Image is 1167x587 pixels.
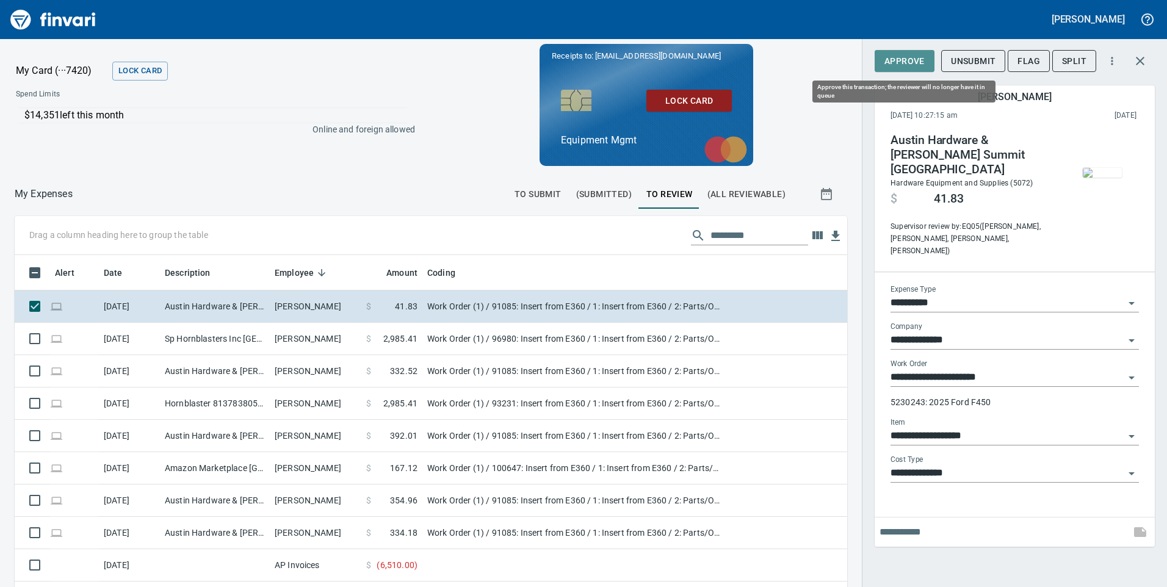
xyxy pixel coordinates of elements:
[395,300,417,312] span: 41.83
[270,387,361,420] td: [PERSON_NAME]
[422,323,728,355] td: Work Order (1) / 96980: Insert from E360 / 1: Insert from E360 / 2: Parts/Other
[1123,465,1140,482] button: Open
[16,63,107,78] p: My Card (···7420)
[15,187,73,201] p: My Expenses
[1099,48,1125,74] button: More
[275,265,314,280] span: Employee
[1125,46,1155,76] button: Close transaction
[160,323,270,355] td: Sp Hornblasters Inc [GEOGRAPHIC_DATA] [GEOGRAPHIC_DATA]
[422,355,728,387] td: Work Order (1) / 91085: Insert from E360 / 1: Insert from E360 / 2: Parts/Other
[515,187,562,202] span: To Submit
[99,549,160,582] td: [DATE]
[656,93,722,109] span: Lock Card
[7,5,99,34] img: Finvari
[6,123,415,135] p: Online and foreign allowed
[366,397,371,409] span: $
[270,452,361,484] td: [PERSON_NAME]
[270,420,361,452] td: [PERSON_NAME]
[561,133,732,148] p: Equipment Mgmt
[370,265,417,280] span: Amount
[951,54,995,69] span: Unsubmit
[270,549,361,582] td: AP Invoices
[390,365,417,377] span: 332.52
[118,64,162,78] span: Lock Card
[891,133,1057,177] h4: Austin Hardware & [PERSON_NAME] Summit [GEOGRAPHIC_DATA]
[366,333,371,345] span: $
[552,50,741,62] p: Receipts to:
[390,527,417,539] span: 334.18
[646,90,732,112] button: Lock Card
[1062,54,1086,69] span: Split
[891,179,1033,187] span: Hardware Equipment and Supplies (5072)
[383,333,417,345] span: 2,985.41
[891,192,897,206] span: $
[270,517,361,549] td: [PERSON_NAME]
[99,323,160,355] td: [DATE]
[941,50,1005,73] button: Unsubmit
[1123,295,1140,312] button: Open
[50,367,63,375] span: Online transaction
[29,229,208,241] p: Drag a column heading here to group the table
[1036,110,1136,122] span: This charge was settled by the merchant and appears on the 2025/09/27 statement.
[383,397,417,409] span: 2,985.41
[99,517,160,549] td: [DATE]
[1125,517,1155,547] span: This records your note into the expense. If you would like to send a message to an employee inste...
[366,527,371,539] span: $
[698,130,753,169] img: mastercard.svg
[427,265,471,280] span: Coding
[99,420,160,452] td: [DATE]
[165,265,226,280] span: Description
[160,387,270,420] td: Hornblaster 8137838058 FL
[875,50,934,73] button: Approve
[366,494,371,506] span: $
[390,494,417,506] span: 354.96
[422,387,728,420] td: Work Order (1) / 93231: Insert from E360 / 1: Insert from E360 / 2: Parts/Other
[427,265,455,280] span: Coding
[50,528,63,536] span: Online transaction
[160,484,270,517] td: Austin Hardware & [PERSON_NAME] Summit [GEOGRAPHIC_DATA]
[366,462,371,474] span: $
[99,290,160,323] td: [DATE]
[50,399,63,407] span: Online transaction
[646,187,693,202] span: To Review
[99,484,160,517] td: [DATE]
[1083,168,1122,178] img: receipts%2Ftapani%2F2025-09-29%2F9mFQdhIF8zLowLGbDphOVZksN8b2__IOEE7qupLx5ZMlurr34u.jpg
[366,300,371,312] span: $
[165,265,211,280] span: Description
[884,54,925,69] span: Approve
[390,430,417,442] span: 392.01
[1052,13,1125,26] h5: [PERSON_NAME]
[891,456,923,463] label: Cost Type
[160,355,270,387] td: Austin Hardware & [PERSON_NAME] Summit [GEOGRAPHIC_DATA]
[891,360,927,367] label: Work Order
[275,265,330,280] span: Employee
[366,430,371,442] span: $
[1052,50,1096,73] button: Split
[934,192,964,206] span: 41.83
[270,290,361,323] td: [PERSON_NAME]
[390,462,417,474] span: 167.12
[422,517,728,549] td: Work Order (1) / 91085: Insert from E360 / 1: Insert from E360 / 2: Parts/Other
[16,88,236,101] span: Spend Limits
[104,265,139,280] span: Date
[50,431,63,439] span: Online transaction
[270,484,361,517] td: [PERSON_NAME]
[104,265,123,280] span: Date
[707,187,786,202] span: (All Reviewable)
[1123,332,1140,349] button: Open
[112,62,168,81] button: Lock Card
[377,559,417,571] span: ( 6,510.00 )
[160,452,270,484] td: Amazon Marketplace [GEOGRAPHIC_DATA] [GEOGRAPHIC_DATA]
[15,187,73,201] nav: breadcrumb
[891,419,905,426] label: Item
[422,420,728,452] td: Work Order (1) / 91085: Insert from E360 / 1: Insert from E360 / 2: Parts/Other
[270,323,361,355] td: [PERSON_NAME]
[160,290,270,323] td: Austin Hardware & [PERSON_NAME] Summit [GEOGRAPHIC_DATA]
[808,179,847,209] button: Show transactions within a particular date range
[24,108,407,123] p: $14,351 left this month
[422,290,728,323] td: Work Order (1) / 91085: Insert from E360 / 1: Insert from E360 / 2: Parts/Other
[50,496,63,504] span: Online transaction
[99,387,160,420] td: [DATE]
[891,221,1057,257] span: Supervisor review by: EQ05 ([PERSON_NAME], [PERSON_NAME], [PERSON_NAME], [PERSON_NAME])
